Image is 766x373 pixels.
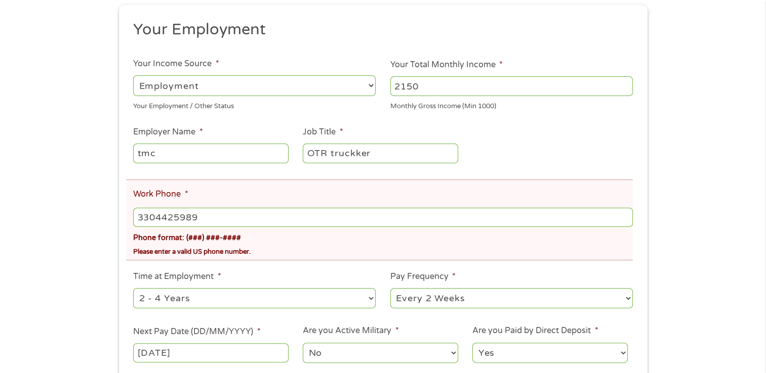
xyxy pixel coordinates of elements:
input: (231) 754-4010 [133,208,632,227]
div: Phone format: (###) ###-#### [133,229,632,244]
div: Please enter a valid US phone number. [133,243,632,257]
label: Next Pay Date (DD/MM/YYYY) [133,327,260,337]
label: Pay Frequency [390,271,456,282]
h2: Your Employment [133,20,625,40]
label: Time at Employment [133,271,221,282]
div: Monthly Gross Income (Min 1000) [390,98,633,111]
div: Your Employment / Other Status [133,98,376,111]
input: Cashier [303,144,458,163]
label: Job Title [303,127,343,137]
input: Walmart [133,144,288,163]
label: Work Phone [133,189,188,200]
input: ---Click Here for Calendar --- [133,343,288,362]
label: Are you Active Military [303,325,398,336]
label: Are you Paid by Direct Deposit [472,325,598,336]
input: 1800 [390,76,633,96]
label: Employer Name [133,127,203,137]
label: Your Total Monthly Income [390,60,503,70]
label: Your Income Source [133,59,219,69]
